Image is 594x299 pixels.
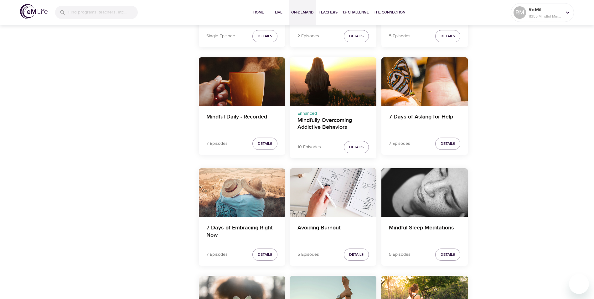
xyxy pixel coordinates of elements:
[206,140,228,147] p: 7 Episodes
[199,168,285,217] button: 7 Days of Embracing Right Now
[435,138,460,150] button: Details
[297,224,369,239] h4: Avoiding Burnout
[271,9,286,16] span: Live
[297,117,369,132] h4: Mindfully Overcoming Addictive Behaviors
[389,140,410,147] p: 7 Episodes
[441,33,455,39] span: Details
[374,9,405,16] span: The Connection
[319,9,338,16] span: Teachers
[20,4,48,19] img: logo
[251,9,266,16] span: Home
[206,113,278,129] h4: Mindful Daily - Recorded
[344,30,369,42] button: Details
[435,30,460,42] button: Details
[344,141,369,153] button: Details
[441,140,455,147] span: Details
[297,144,321,150] p: 10 Episodes
[381,168,468,217] button: Mindful Sleep Meditations
[389,224,460,239] h4: Mindful Sleep Meditations
[291,9,314,16] span: On-Demand
[389,251,411,258] p: 5 Episodes
[290,168,376,217] button: Avoiding Burnout
[252,249,277,261] button: Details
[206,251,228,258] p: 7 Episodes
[297,251,319,258] p: 5 Episodes
[349,33,364,39] span: Details
[349,251,364,258] span: Details
[68,6,138,19] input: Find programs, teachers, etc...
[252,30,277,42] button: Details
[349,144,364,150] span: Details
[297,111,317,116] span: Enhanced
[529,13,562,19] p: 11355 Mindful Minutes
[435,249,460,261] button: Details
[389,113,460,129] h4: 7 Days of Asking for Help
[569,274,589,294] iframe: Button to launch messaging window
[252,138,277,150] button: Details
[206,224,278,239] h4: 7 Days of Embracing Right Now
[381,57,468,106] button: 7 Days of Asking for Help
[199,57,285,106] button: Mindful Daily - Recorded
[258,140,272,147] span: Details
[344,249,369,261] button: Details
[529,6,562,13] p: RoMill
[343,9,369,16] span: 1% Challenge
[389,33,411,39] p: 5 Episodes
[290,57,376,106] button: Mindfully Overcoming Addictive Behaviors
[258,33,272,39] span: Details
[258,251,272,258] span: Details
[441,251,455,258] span: Details
[297,33,319,39] p: 2 Episodes
[514,6,526,19] div: RM
[206,33,235,39] p: Single Episode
